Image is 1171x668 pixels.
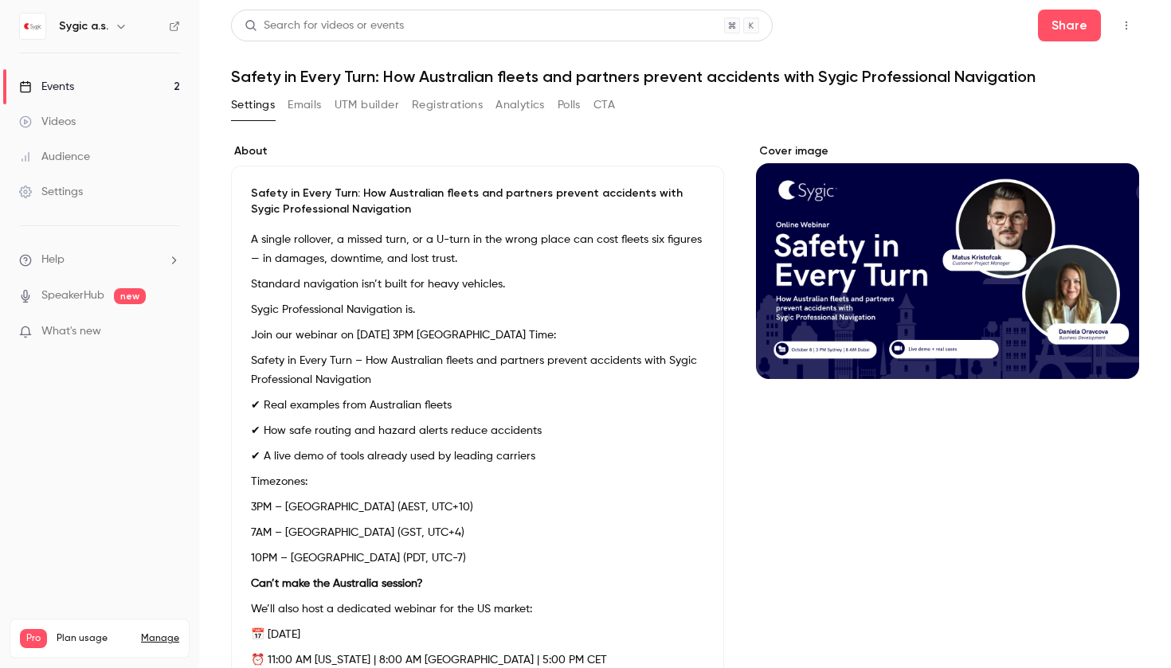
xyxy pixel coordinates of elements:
[231,67,1139,86] h1: Safety in Every Turn: How Australian fleets and partners prevent accidents with Sygic Professiona...
[20,629,47,648] span: Pro
[251,275,704,294] p: Standard navigation isn’t built for heavy vehicles.
[593,92,615,118] button: CTA
[19,184,83,200] div: Settings
[495,92,545,118] button: Analytics
[20,14,45,39] img: Sygic a.s.
[251,625,704,644] p: 📅 [DATE]
[57,632,131,645] span: Plan usage
[251,600,704,619] p: We’ll also host a dedicated webinar for the US market:
[251,472,704,491] p: Timezones:
[19,79,74,95] div: Events
[114,288,146,304] span: new
[251,523,704,542] p: 7AM – [GEOGRAPHIC_DATA] (GST, UTC+4)
[231,92,275,118] button: Settings
[251,351,704,389] p: Safety in Every Turn – How Australian fleets and partners prevent accidents with Sygic Profession...
[251,186,704,217] p: Safety in Every Turn: How Australian fleets and partners prevent accidents with Sygic Professiona...
[756,143,1139,379] section: Cover image
[251,447,704,466] p: ✔ A live demo of tools already used by leading carriers
[231,143,724,159] label: About
[251,549,704,568] p: 10PM – [GEOGRAPHIC_DATA] (PDT, UTC-7)
[756,143,1139,159] label: Cover image
[161,325,180,339] iframe: Noticeable Trigger
[251,300,704,319] p: Sygic Professional Navigation is.
[245,18,404,34] div: Search for videos or events
[251,396,704,415] p: ✔ Real examples from Australian fleets
[19,114,76,130] div: Videos
[558,92,581,118] button: Polls
[141,632,179,645] a: Manage
[19,252,180,268] li: help-dropdown-opener
[251,421,704,440] p: ✔ How safe routing and hazard alerts reduce accidents
[41,323,101,340] span: What's new
[41,252,65,268] span: Help
[19,149,90,165] div: Audience
[251,498,704,517] p: 3PM – [GEOGRAPHIC_DATA] (AEST, UTC+10)
[288,92,321,118] button: Emails
[251,578,423,589] strong: Can’t make the Australia session?
[251,230,704,268] p: A single rollover, a missed turn, or a U-turn in the wrong place can cost fleets six figures — in...
[335,92,399,118] button: UTM builder
[41,287,104,304] a: SpeakerHub
[251,326,704,345] p: Join our webinar on [DATE] 3PM [GEOGRAPHIC_DATA] Time:
[59,18,108,34] h6: Sygic a.s.
[412,92,483,118] button: Registrations
[1038,10,1101,41] button: Share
